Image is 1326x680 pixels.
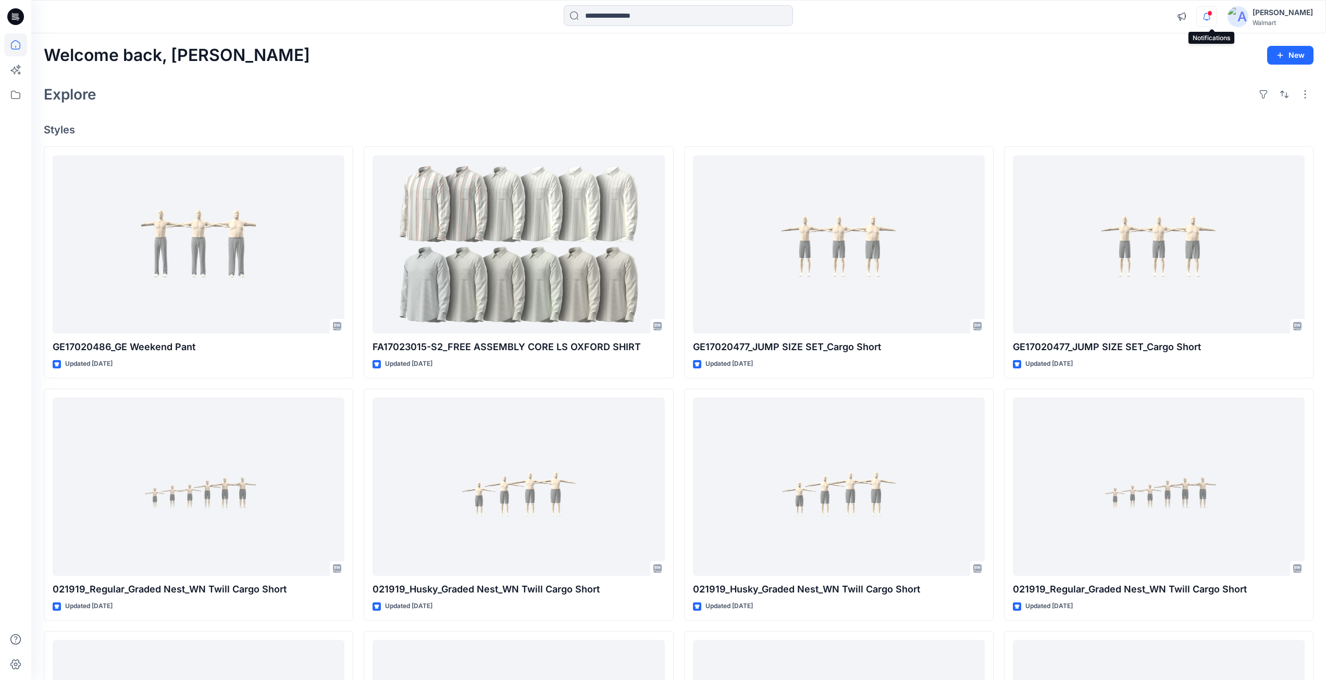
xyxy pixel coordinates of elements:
p: Updated [DATE] [1025,358,1073,369]
p: Updated [DATE] [1025,601,1073,612]
p: Updated [DATE] [705,358,753,369]
h2: Welcome back, [PERSON_NAME] [44,46,310,65]
p: FA17023015-S2_FREE ASSEMBLY CORE LS OXFORD SHIRT [373,340,664,354]
a: GE17020477_JUMP SIZE SET_Cargo Short [693,155,985,334]
p: 021919_Regular_Graded Nest_WN Twill Cargo Short [53,582,344,597]
p: Updated [DATE] [705,601,753,612]
p: Updated [DATE] [65,358,113,369]
p: GE17020477_JUMP SIZE SET_Cargo Short [693,340,985,354]
a: 021919_Husky_Graded Nest_WN Twill Cargo Short [693,398,985,576]
p: GE17020477_JUMP SIZE SET_Cargo Short [1013,340,1305,354]
img: avatar [1228,6,1248,27]
p: Updated [DATE] [385,601,432,612]
a: 021919_Regular_Graded Nest_WN Twill Cargo Short [1013,398,1305,576]
p: 021919_Husky_Graded Nest_WN Twill Cargo Short [373,582,664,597]
h2: Explore [44,86,96,103]
p: Updated [DATE] [65,601,113,612]
a: 021919_Regular_Graded Nest_WN Twill Cargo Short [53,398,344,576]
p: GE17020486_GE Weekend Pant [53,340,344,354]
div: Walmart [1253,19,1313,27]
a: FA17023015-S2_FREE ASSEMBLY CORE LS OXFORD SHIRT [373,155,664,334]
p: 021919_Husky_Graded Nest_WN Twill Cargo Short [693,582,985,597]
a: 021919_Husky_Graded Nest_WN Twill Cargo Short [373,398,664,576]
p: 021919_Regular_Graded Nest_WN Twill Cargo Short [1013,582,1305,597]
p: Updated [DATE] [385,358,432,369]
a: GE17020477_JUMP SIZE SET_Cargo Short [1013,155,1305,334]
a: GE17020486_GE Weekend Pant [53,155,344,334]
h4: Styles [44,123,1313,136]
button: New [1267,46,1313,65]
div: [PERSON_NAME] [1253,6,1313,19]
